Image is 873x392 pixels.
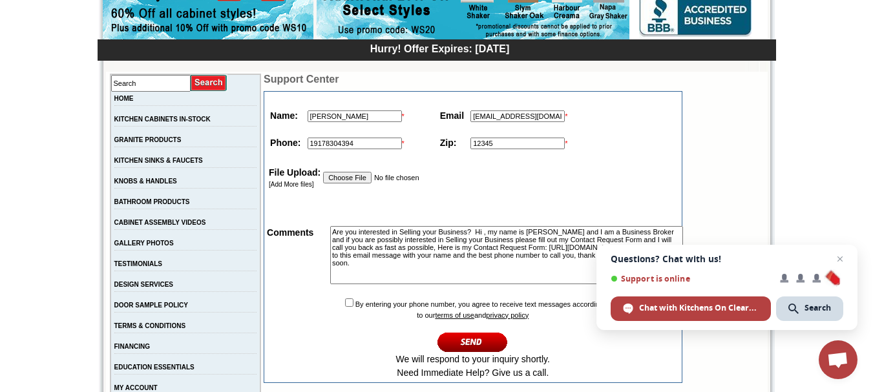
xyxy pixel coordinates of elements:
a: EDUCATION ESSENTIALS [114,364,195,371]
span: Chat with Kitchens On Clearance [611,296,771,321]
div: Hurry! Offer Expires: [DATE] [104,41,776,55]
td: By entering your phone number, you agree to receive text messages according to our and [266,295,680,381]
strong: Zip: [440,138,457,148]
input: +1(XXX)-XXX-XXXX [308,138,402,149]
a: KITCHEN SINKS & FAUCETS [114,157,203,164]
a: privacy policy [486,311,529,319]
a: MY ACCOUNT [114,384,158,391]
span: Search [805,302,831,314]
a: terms of use [435,311,474,319]
a: KITCHEN CABINETS IN-STOCK [114,116,211,123]
a: FINANCING [114,343,151,350]
a: BATHROOM PRODUCTS [114,198,190,205]
a: [Add More files] [269,181,313,188]
span: Search [776,296,843,321]
a: DOOR SAMPLE POLICY [114,302,188,309]
a: GALLERY PHOTOS [114,240,174,247]
a: GRANITE PRODUCTS [114,136,182,143]
a: KNOBS & HANDLES [114,178,177,185]
a: TERMS & CONDITIONS [114,322,186,329]
span: Questions? Chat with us! [611,254,843,264]
strong: File Upload: [269,167,321,178]
span: Chat with Kitchens On Clearance [639,302,759,314]
strong: Name: [270,110,298,121]
input: Submit [191,74,227,92]
input: Continue [437,331,508,353]
span: Support is online [611,274,771,284]
a: DESIGN SERVICES [114,281,174,288]
span: We will respond to your inquiry shortly. Need Immediate Help? Give us a call. [396,354,550,378]
a: TESTIMONIALS [114,260,162,267]
strong: Comments [267,227,313,238]
strong: Phone: [270,138,300,148]
a: Open chat [819,340,857,379]
a: CABINET ASSEMBLY VIDEOS [114,219,206,226]
strong: Email [440,110,464,121]
a: HOME [114,95,134,102]
td: Support Center [264,74,682,85]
